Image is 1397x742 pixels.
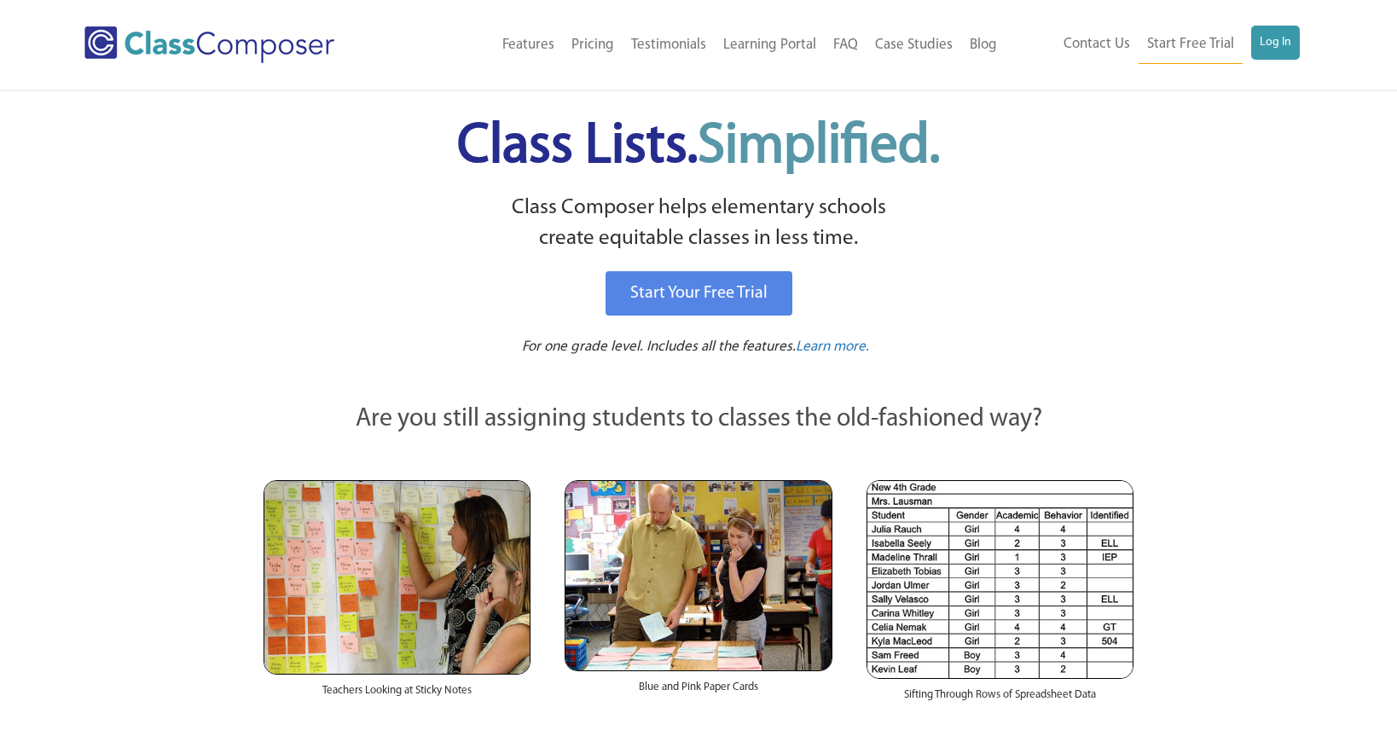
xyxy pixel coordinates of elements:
a: Contact Us [1055,26,1139,63]
nav: Header Menu [404,26,1006,64]
div: Teachers Looking at Sticky Notes [264,675,530,716]
a: Pricing [563,26,623,64]
span: Simplified. [698,119,940,175]
a: Start Free Trial [1139,26,1243,64]
div: Blue and Pink Paper Cards [565,671,832,712]
a: Learn more. [796,337,869,358]
a: Start Your Free Trial [606,271,792,316]
img: Class Composer [84,26,334,63]
a: FAQ [825,26,867,64]
a: Learning Portal [715,26,825,64]
p: Are you still assigning students to classes the old-fashioned way? [264,401,1133,438]
a: Features [494,26,563,64]
p: Class Composer helps elementary schools create equitable classes in less time. [261,193,1136,255]
img: Teachers Looking at Sticky Notes [264,480,530,675]
div: Sifting Through Rows of Spreadsheet Data [867,679,1133,720]
span: Learn more. [796,339,869,354]
a: Log In [1251,26,1300,60]
a: Case Studies [867,26,961,64]
img: Blue and Pink Paper Cards [565,480,832,670]
a: Testimonials [623,26,715,64]
a: Blog [961,26,1006,64]
span: Class Lists. [457,119,940,175]
img: Spreadsheets [867,480,1133,679]
nav: Header Menu [1006,26,1300,64]
span: For one grade level. Includes all the features. [522,339,796,354]
span: Start Your Free Trial [630,285,768,302]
